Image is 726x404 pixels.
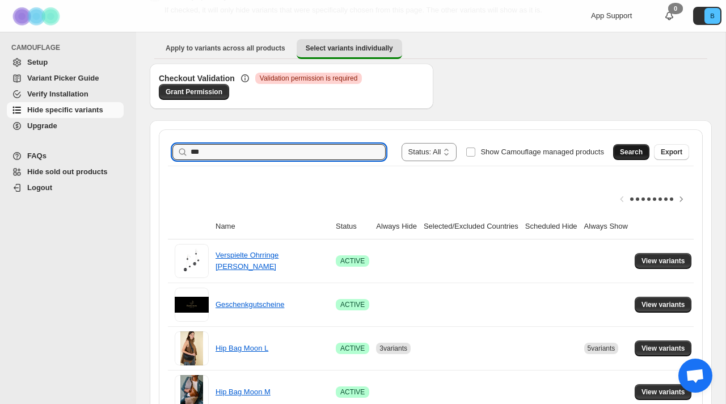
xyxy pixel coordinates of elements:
span: View variants [641,300,685,309]
a: Setup [7,54,124,70]
a: Hide sold out products [7,164,124,180]
th: Always Show [581,214,631,239]
a: Geschenkgutscheine [216,300,284,309]
h3: Checkout Validation [159,73,235,84]
button: View variants [635,253,692,269]
th: Always Hide [373,214,420,239]
button: Apply to variants across all products [157,39,294,57]
a: Verspielte Ohrringe [PERSON_NAME] [216,251,278,271]
a: Hip Bag Moon M [216,388,271,396]
button: Avatar with initials B [693,7,721,25]
a: Hide specific variants [7,102,124,118]
div: Chat abierto [678,359,712,393]
span: ACTIVE [340,388,365,397]
button: Scroll table right one column [673,191,689,207]
th: Status [332,214,373,239]
span: Upgrade [27,121,57,130]
span: ACTIVE [340,344,365,353]
span: Hide specific variants [27,106,103,114]
span: App Support [591,11,632,20]
span: Logout [27,183,52,192]
a: 0 [664,10,675,22]
a: Variant Picker Guide [7,70,124,86]
span: Avatar with initials B [704,8,720,24]
span: Setup [27,58,48,66]
span: Select variants individually [306,44,393,53]
span: View variants [641,256,685,266]
span: Variant Picker Guide [27,74,99,82]
span: Apply to variants across all products [166,44,285,53]
span: Export [661,148,682,157]
span: Verify Installation [27,90,88,98]
button: Select variants individually [297,39,402,59]
a: Grant Permission [159,84,229,100]
button: View variants [635,297,692,313]
text: B [710,12,714,19]
span: View variants [641,344,685,353]
span: CAMOUFLAGE [11,43,128,52]
span: Search [620,148,643,157]
img: Camouflage [9,1,66,32]
span: 3 variants [379,344,407,352]
button: View variants [635,384,692,400]
a: Logout [7,180,124,196]
div: 0 [668,3,683,14]
span: Show Camouflage managed products [480,148,604,156]
span: View variants [641,388,685,397]
span: 5 variants [588,344,615,352]
a: FAQs [7,148,124,164]
span: Grant Permission [166,87,222,96]
a: Upgrade [7,118,124,134]
span: Hide sold out products [27,167,108,176]
span: ACTIVE [340,300,365,309]
span: ACTIVE [340,256,365,266]
button: Export [654,144,689,160]
th: Selected/Excluded Countries [420,214,522,239]
span: Validation permission is required [260,74,358,83]
button: View variants [635,340,692,356]
th: Scheduled Hide [522,214,581,239]
th: Name [212,214,332,239]
a: Verify Installation [7,86,124,102]
span: FAQs [27,152,47,160]
button: Search [613,144,649,160]
a: Hip Bag Moon L [216,344,268,352]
